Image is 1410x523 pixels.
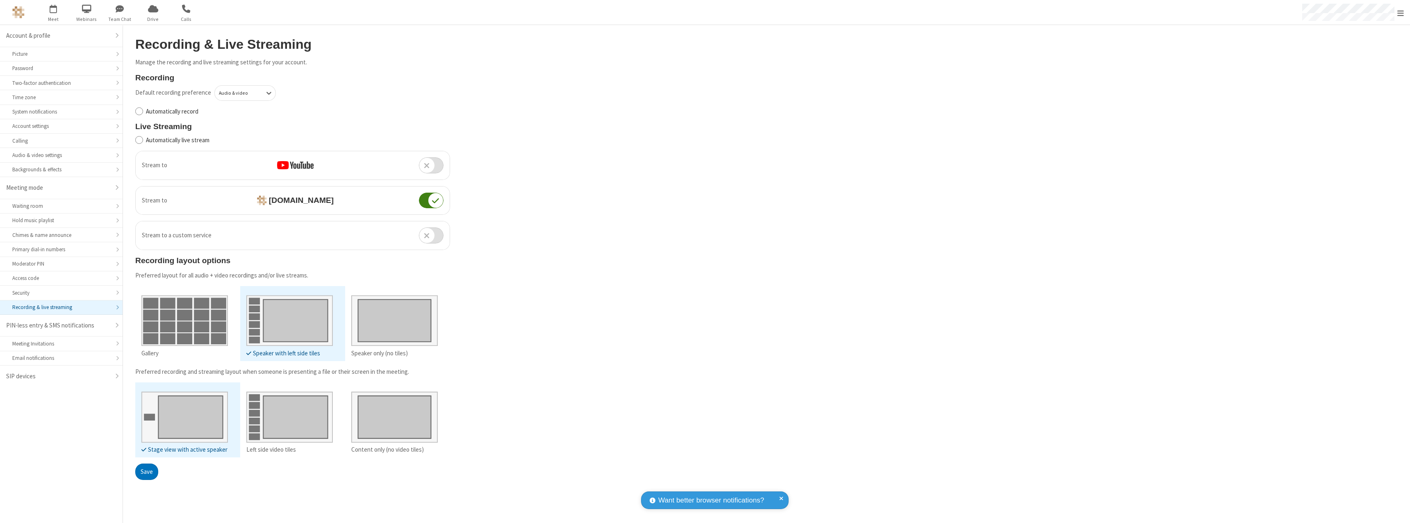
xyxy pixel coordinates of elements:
div: Time zone [12,93,110,101]
div: Email notifications [12,354,110,362]
img: Left side video tiles [246,386,333,443]
div: Moderator PIN [12,260,110,268]
img: Speaker only (no tiles) [351,289,438,346]
div: Waiting room [12,202,110,210]
h2: Recording & Live Streaming [135,37,450,52]
div: Audio & video settings [12,151,110,159]
div: Speaker with left side tiles [246,349,333,358]
label: Automatically live stream [146,136,450,145]
p: Preferred recording and streaming layout when someone is presenting a file or their screen in the... [135,367,450,377]
div: Chimes & name announce [12,231,110,239]
div: Left side video tiles [246,445,333,455]
iframe: Chat [1390,502,1404,517]
p: Preferred layout for all audio + video recordings and/or live streams. [135,271,450,280]
img: Speaker with left side tiles [246,289,333,346]
img: Stage view with active speaker [141,386,228,443]
img: YOUTUBE [277,161,314,169]
span: Default recording preference [135,88,211,98]
span: Meet [38,16,69,23]
div: SIP devices [6,372,110,381]
h4: [DOMAIN_NAME] [251,196,334,205]
div: Hold music playlist [12,216,110,224]
div: Access code [12,274,110,282]
div: Calling [12,137,110,145]
span: Drive [138,16,168,23]
p: Manage the recording and live streaming settings for your account. [135,58,450,67]
span: Calls [171,16,202,23]
div: Stage view with active speaker [141,445,228,455]
div: Gallery [141,349,228,358]
img: Content only (no video tiles) [351,386,438,443]
div: Primary dial-in numbers [12,246,110,253]
img: callbridge.rocks [257,196,267,205]
span: Want better browser notifications? [658,495,764,506]
div: Content only (no video tiles) [351,445,438,455]
div: System notifications [12,108,110,116]
label: Automatically record [146,107,450,116]
div: Meeting Invitations [12,340,110,348]
li: Stream to [136,186,450,215]
h4: Live Streaming [135,122,450,131]
span: Webinars [71,16,102,23]
div: Password [12,64,110,72]
li: Stream to a custom service [136,221,450,250]
div: Audio & video [219,89,258,97]
img: Gallery [141,289,228,346]
img: QA Selenium DO NOT DELETE OR CHANGE [12,6,25,18]
div: Account settings [12,122,110,130]
h4: Recording layout options [135,256,450,265]
div: Account & profile [6,31,110,41]
div: Security [12,289,110,297]
div: Two-factor authentication [12,79,110,87]
button: Save [135,464,158,480]
div: PIN-less entry & SMS notifications [6,321,110,330]
div: Speaker only (no tiles) [351,349,438,358]
span: Team Chat [105,16,135,23]
div: Backgrounds & effects [12,166,110,173]
li: Stream to [136,151,450,180]
div: Picture [12,50,110,58]
div: Recording & live streaming [12,303,110,311]
div: Meeting mode [6,183,110,193]
h4: Recording [135,73,450,82]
